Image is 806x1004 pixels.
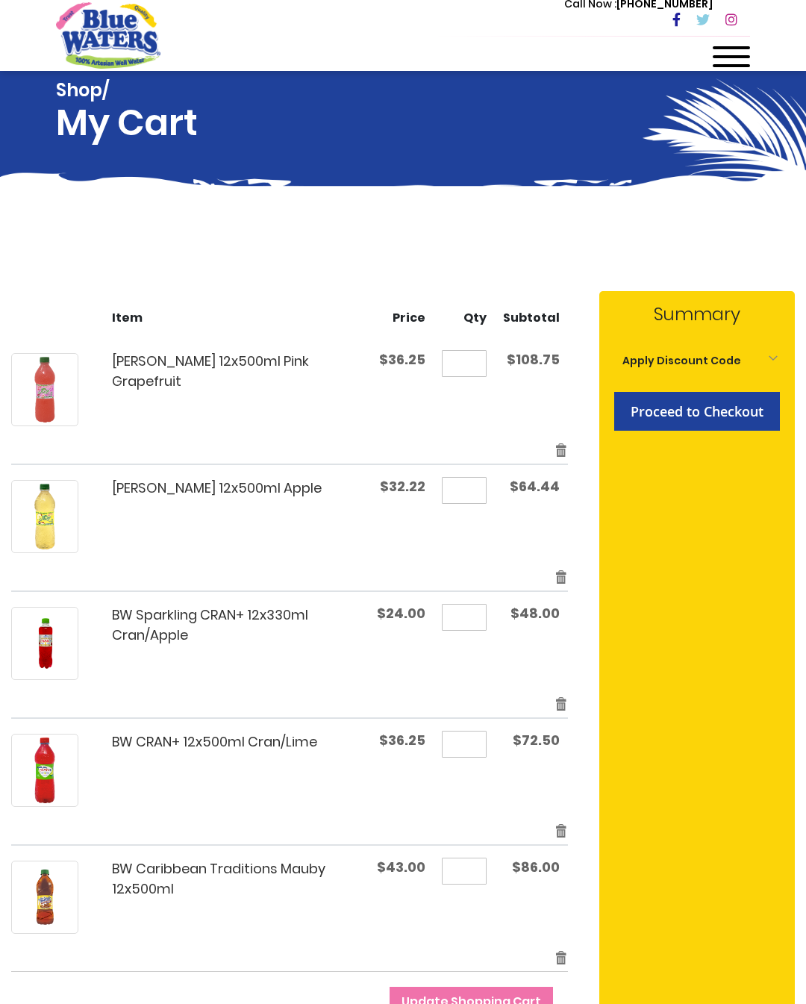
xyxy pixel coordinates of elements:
img: BW CRAN+ 12x500ml Cran/Lime [12,738,78,803]
span: $36.25 [379,350,425,369]
img: BW Juse 12x500ml Apple [12,484,78,549]
a: [PERSON_NAME] 12x500ml Apple [112,478,322,497]
a: BW CRAN+ 12x500ml Cran/Lime [112,732,317,751]
h1: My Cart [56,80,198,144]
span: $32.22 [380,477,425,496]
span: Price [393,309,425,326]
span: Proceed to Checkout [631,402,763,420]
span: $48.00 [510,604,560,623]
span: Item [112,309,143,326]
span: Qty [463,309,487,326]
a: BW Caribbean Traditions Mauby 12x500ml [11,861,78,934]
img: BW Caribbean Traditions Mauby 12x500ml [12,864,78,930]
img: BW Juse 12x500ml Pink Grapefruit [12,357,78,423]
a: BW Juse 12x500ml Pink Grapefruit [11,353,78,426]
span: $86.00 [512,858,560,876]
a: BW CRAN+ 12x500ml Cran/Lime [11,734,78,807]
button: Proceed to Checkout [614,392,781,431]
a: BW Sparkling CRAN+ 12x330ml Cran/Apple [11,607,78,680]
a: BW Juse 12x500ml Apple [11,480,78,553]
a: [PERSON_NAME] 12x500ml Pink Grapefruit [112,352,309,390]
a: BW Caribbean Traditions Mauby 12x500ml [112,859,325,898]
a: store logo [56,2,160,68]
span: $64.44 [510,477,560,496]
span: $24.00 [377,604,425,623]
span: Shop/ [56,80,198,102]
img: BW Sparkling CRAN+ 12x330ml Cran/Apple [12,611,78,676]
span: $72.50 [513,731,560,749]
span: $36.25 [379,731,425,749]
span: Subtotal [503,309,560,326]
span: $43.00 [377,858,425,876]
strong: Summary [614,301,781,328]
a: BW Sparkling CRAN+ 12x330ml Cran/Apple [112,605,308,644]
strong: Apply Discount Code [622,353,741,368]
span: $108.75 [507,350,560,369]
